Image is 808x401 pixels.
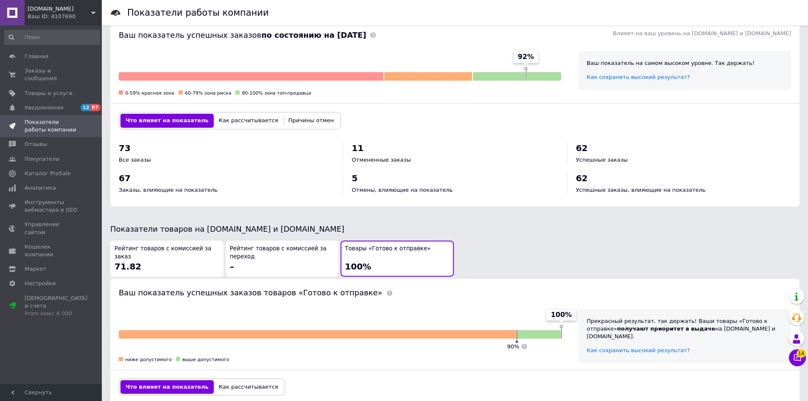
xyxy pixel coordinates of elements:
span: Заказы, влияющие на показатель [119,187,218,193]
div: Prom микс 6 000 [25,310,87,317]
button: Что влияет на показатель [120,114,214,127]
span: Все заказы [119,157,151,163]
b: по состоянию на [DATE] [261,31,366,39]
button: Рейтинг товаров с комиссией за заказ71.82 [110,241,224,277]
span: Каталог ProSale [25,170,70,177]
span: – [230,261,234,272]
div: Ваш показатель на самом высоком уровне. Так держать! [587,59,783,67]
span: 11 [352,143,363,153]
span: 12 [81,104,90,111]
h1: Показатели работы компании [127,8,269,18]
span: 92% [518,52,534,62]
b: получают приоритет в выдаче [617,325,715,332]
button: Чат с покупателем14 [789,349,806,366]
span: 5 [352,173,358,183]
span: 100% [551,310,572,320]
span: выше допустимого [182,357,229,362]
span: Настройки [25,280,56,287]
span: Инструменты вебмастера и SEO [25,199,78,214]
span: Главная [25,53,48,60]
span: Заказы и сообщения [25,67,78,82]
div: Ваш ID: 4107690 [28,13,102,20]
span: Товары и услуги [25,90,73,97]
span: 62 [576,143,588,153]
span: Маркет [25,265,46,273]
span: Уведомления [25,104,63,112]
span: Ваш показатель успешных заказов [119,31,366,39]
span: Влияет на ваш уровень на [DOMAIN_NAME] и [DOMAIN_NAME] [613,30,791,36]
span: Успешные заказы [576,157,628,163]
button: Как рассчитывается [214,114,283,127]
span: [DEMOGRAPHIC_DATA] и счета [25,294,87,318]
span: 71.82 [115,261,141,272]
span: Отзывы [25,140,47,148]
span: 97 [90,104,100,111]
span: Рейтинг товаров с комиссией за переход [230,245,335,261]
span: 80-100% зона топ-продавца [242,90,311,96]
span: 0-59% красная зона [125,90,174,96]
span: Аналитика [25,184,56,192]
span: Кошелек компании [25,243,78,258]
span: 62 [576,173,588,183]
span: Показатели работы компании [25,118,78,134]
span: 67 [119,173,131,183]
span: ниже допустимого [125,357,172,362]
span: Отмены, влияющие на показатель [352,187,453,193]
a: Как сохранить высокий результат? [587,74,690,80]
span: Ваш показатель успешных заказов товаров «Готово к отправке» [119,288,383,297]
span: core4ik.com [28,5,91,13]
span: 73 [119,143,131,153]
div: Прекрасный результат, так держать! Ваши товары «Готово к отправке» на [DOMAIN_NAME] и [DOMAIN_NAME]. [587,317,783,341]
span: Товары «Готово к отправке» [345,245,431,253]
span: 14 [797,349,806,357]
button: Причины отмен [283,114,339,127]
button: Товары «Готово к отправке»100% [341,241,454,277]
span: Рейтинг товаров с комиссией за заказ [115,245,219,261]
button: Рейтинг товаров с комиссией за переход– [226,241,339,277]
input: Поиск [4,30,100,45]
span: 100% [345,261,371,272]
span: 60-79% зона риска [185,90,231,96]
span: Успешные заказы, влияющие на показатель [576,187,706,193]
a: Как сохранить высокий результат? [587,347,690,353]
span: Отмененные заказы [352,157,411,163]
button: Как рассчитывается [214,380,283,394]
span: Показатели товаров на [DOMAIN_NAME] и [DOMAIN_NAME] [110,224,344,233]
span: 90% [507,343,520,350]
button: Что влияет на показатель [120,380,214,394]
span: Управление сайтом [25,221,78,236]
span: Покупатели [25,155,59,163]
